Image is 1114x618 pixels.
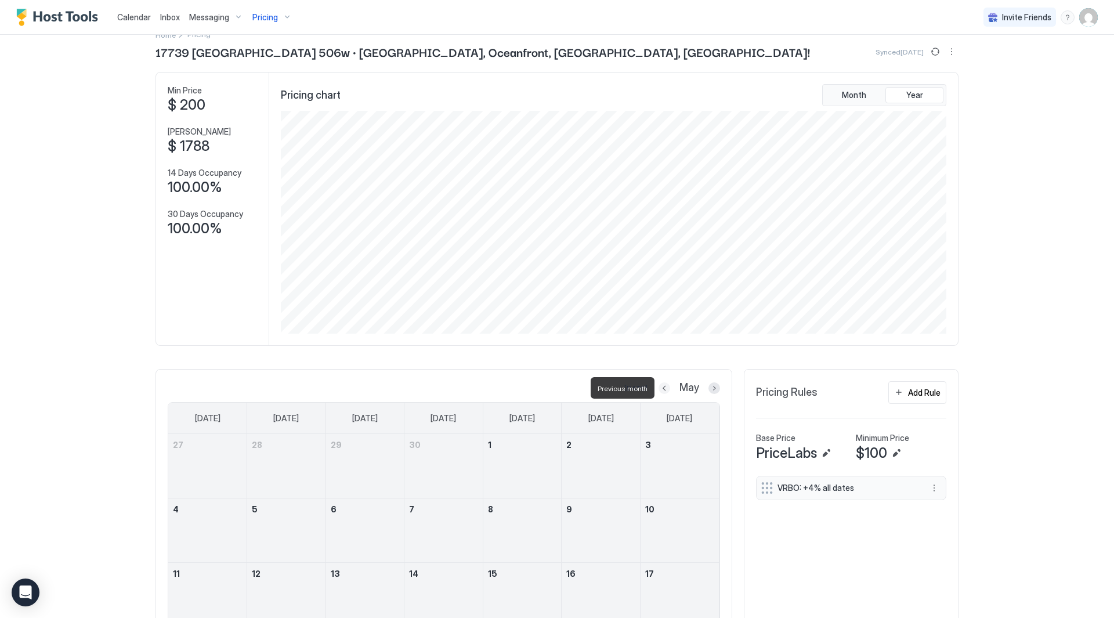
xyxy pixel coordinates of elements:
[822,84,946,106] div: tab-group
[483,434,562,498] td: May 1, 2025
[562,498,640,520] a: May 9, 2025
[155,43,810,60] span: 17739 [GEOGRAPHIC_DATA] 506w · [GEOGRAPHIC_DATA], Oceanfront, [GEOGRAPHIC_DATA], [GEOGRAPHIC_DATA]!
[160,12,180,22] span: Inbox
[819,446,833,460] button: Edit
[168,127,231,137] span: [PERSON_NAME]
[856,433,909,443] span: Minimum Price
[928,45,942,59] button: Sync prices
[325,498,404,563] td: May 6, 2025
[155,31,176,39] span: Home
[679,381,699,395] span: May
[168,179,222,196] span: 100.00%
[488,569,497,579] span: 15
[173,569,180,579] span: 11
[483,563,562,584] a: May 15, 2025
[262,403,310,434] a: Monday
[927,481,941,495] button: More options
[341,403,389,434] a: Tuesday
[640,498,719,563] td: May 10, 2025
[825,87,883,103] button: Month
[1061,10,1075,24] div: menu
[562,563,640,584] a: May 16, 2025
[419,403,468,434] a: Wednesday
[906,90,923,100] span: Year
[562,498,641,563] td: May 9, 2025
[509,413,535,424] span: [DATE]
[326,434,404,456] a: April 29, 2025
[708,382,720,394] button: Next month
[856,444,887,462] span: $100
[756,444,817,462] span: PriceLabs
[168,434,247,498] td: April 27, 2025
[641,498,719,520] a: May 10, 2025
[195,413,220,424] span: [DATE]
[331,504,337,514] span: 6
[247,563,325,584] a: May 12, 2025
[645,504,654,514] span: 10
[273,413,299,424] span: [DATE]
[168,563,247,584] a: May 11, 2025
[326,498,404,520] a: May 6, 2025
[842,90,866,100] span: Month
[756,433,795,443] span: Base Price
[168,168,241,178] span: 14 Days Occupancy
[252,504,258,514] span: 5
[325,434,404,498] td: April 29, 2025
[326,563,404,584] a: May 13, 2025
[404,563,483,584] a: May 14, 2025
[247,498,326,563] td: May 5, 2025
[409,569,418,579] span: 14
[168,209,243,219] span: 30 Days Occupancy
[659,382,670,394] button: Previous month
[168,220,222,237] span: 100.00%
[189,12,229,23] span: Messaging
[331,569,340,579] span: 13
[117,12,151,22] span: Calendar
[889,446,903,460] button: Edit
[483,498,562,563] td: May 8, 2025
[183,403,232,434] a: Sunday
[641,434,719,456] a: May 3, 2025
[404,434,483,456] a: April 30, 2025
[588,413,614,424] span: [DATE]
[488,504,493,514] span: 8
[252,440,262,450] span: 28
[885,87,943,103] button: Year
[168,85,202,96] span: Min Price
[168,498,247,520] a: May 4, 2025
[252,569,261,579] span: 12
[247,498,325,520] a: May 5, 2025
[756,386,818,399] span: Pricing Rules
[404,498,483,520] a: May 7, 2025
[566,569,576,579] span: 16
[168,498,247,563] td: May 4, 2025
[404,498,483,563] td: May 7, 2025
[16,9,103,26] a: Host Tools Logo
[247,434,325,456] a: April 28, 2025
[945,45,959,59] div: menu
[1079,8,1098,27] div: User profile
[888,381,946,404] button: Add Rule
[404,434,483,498] td: April 30, 2025
[409,440,421,450] span: 30
[667,413,692,424] span: [DATE]
[876,48,924,56] span: Synced [DATE]
[908,386,941,399] div: Add Rule
[247,434,326,498] td: April 28, 2025
[352,413,378,424] span: [DATE]
[945,45,959,59] button: More options
[640,434,719,498] td: May 3, 2025
[645,440,651,450] span: 3
[409,504,414,514] span: 7
[566,504,572,514] span: 9
[777,483,916,493] span: VRBO: +4% all dates
[1002,12,1051,23] span: Invite Friends
[562,434,640,456] a: May 2, 2025
[117,11,151,23] a: Calendar
[173,504,179,514] span: 4
[431,413,456,424] span: [DATE]
[168,138,209,155] span: $ 1788
[252,12,278,23] span: Pricing
[281,89,341,102] span: Pricing chart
